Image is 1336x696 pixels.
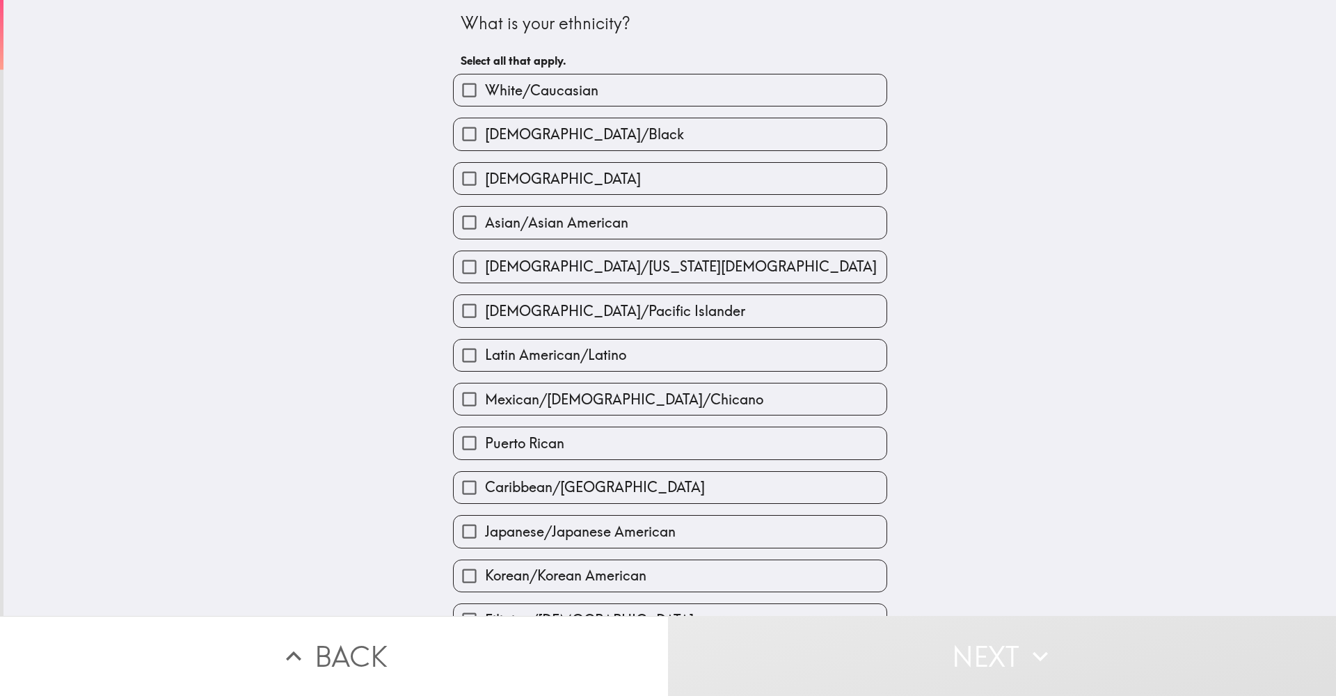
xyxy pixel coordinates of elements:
span: Mexican/[DEMOGRAPHIC_DATA]/Chicano [485,390,763,409]
button: Caribbean/[GEOGRAPHIC_DATA] [454,472,886,503]
button: White/Caucasian [454,74,886,106]
button: Mexican/[DEMOGRAPHIC_DATA]/Chicano [454,383,886,415]
h6: Select all that apply. [461,53,880,68]
span: Caribbean/[GEOGRAPHIC_DATA] [485,477,705,497]
button: Korean/Korean American [454,560,886,592]
button: Filipino/[DEMOGRAPHIC_DATA] [454,604,886,635]
span: [DEMOGRAPHIC_DATA]/Black [485,125,684,144]
button: [DEMOGRAPHIC_DATA]/Black [454,118,886,150]
button: Japanese/Japanese American [454,516,886,547]
span: Puerto Rican [485,434,564,453]
button: [DEMOGRAPHIC_DATA]/Pacific Islander [454,295,886,326]
span: Filipino/[DEMOGRAPHIC_DATA] [485,610,694,630]
span: Japanese/Japanese American [485,522,676,541]
button: Asian/Asian American [454,207,886,238]
span: [DEMOGRAPHIC_DATA]/[US_STATE][DEMOGRAPHIC_DATA] [485,257,877,276]
span: White/Caucasian [485,81,598,100]
button: [DEMOGRAPHIC_DATA] [454,163,886,194]
span: Asian/Asian American [485,213,628,232]
button: Puerto Rican [454,427,886,459]
span: [DEMOGRAPHIC_DATA]/Pacific Islander [485,301,745,321]
button: Latin American/Latino [454,340,886,371]
button: [DEMOGRAPHIC_DATA]/[US_STATE][DEMOGRAPHIC_DATA] [454,251,886,283]
span: Korean/Korean American [485,566,646,585]
span: Latin American/Latino [485,345,626,365]
span: [DEMOGRAPHIC_DATA] [485,169,641,189]
div: What is your ethnicity? [461,12,880,35]
button: Next [668,616,1336,696]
